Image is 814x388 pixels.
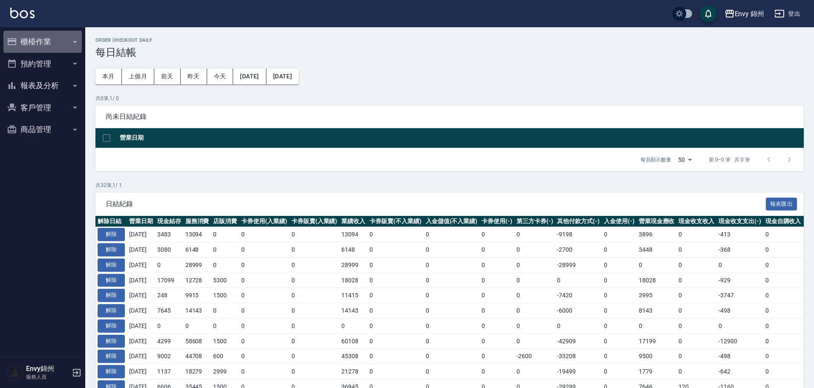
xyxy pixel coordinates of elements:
td: 5300 [211,273,239,288]
td: 0 [763,303,803,319]
td: [DATE] [127,364,155,379]
td: 0 [602,273,637,288]
td: 0 [239,288,289,303]
td: 0 [479,273,514,288]
td: 1779 [637,364,677,379]
span: 尚未日結紀錄 [106,112,794,121]
td: -6000 [555,303,602,319]
td: 8143 [637,303,677,319]
td: 18279 [183,364,211,379]
td: -413 [716,227,763,242]
td: 0 [424,303,480,319]
td: -33208 [555,349,602,364]
td: 0 [602,242,637,258]
td: 0 [289,273,340,288]
td: 0 [239,364,289,379]
td: 9500 [637,349,677,364]
th: 營業日期 [118,128,804,148]
td: 45308 [339,349,367,364]
td: 0 [239,257,289,273]
div: 50 [675,148,695,171]
td: 0 [602,364,637,379]
td: 14143 [339,303,367,319]
td: 0 [289,364,340,379]
button: 昨天 [181,69,207,84]
td: 0 [676,364,716,379]
td: 17099 [155,273,183,288]
td: 3896 [637,227,677,242]
td: 0 [676,303,716,319]
button: 前天 [154,69,181,84]
td: 14143 [183,303,211,319]
td: -7420 [555,288,602,303]
td: 9915 [183,288,211,303]
img: Person [7,364,24,381]
th: 入金使用(-) [602,216,637,227]
img: Logo [10,8,35,18]
td: 9002 [155,349,183,364]
td: 13094 [339,227,367,242]
td: -498 [716,303,763,319]
button: 客戶管理 [3,97,82,119]
td: 0 [763,333,803,349]
th: 營業日期 [127,216,155,227]
td: 0 [514,288,555,303]
td: -929 [716,273,763,288]
button: [DATE] [266,69,299,84]
td: 18028 [637,273,677,288]
td: [DATE] [127,242,155,258]
p: 第 0–0 筆 共 0 筆 [709,156,750,164]
td: 248 [155,288,183,303]
td: 0 [676,257,716,273]
button: save [700,5,717,22]
td: 0 [637,318,677,333]
td: 0 [424,318,480,333]
button: 解除 [98,319,125,333]
td: 0 [763,349,803,364]
button: 解除 [98,350,125,363]
td: 28999 [183,257,211,273]
button: 上個月 [122,69,154,84]
td: 0 [155,257,183,273]
td: -2700 [555,242,602,258]
td: 0 [367,257,424,273]
button: 商品管理 [3,118,82,141]
td: -2600 [514,349,555,364]
td: 0 [289,333,340,349]
td: 0 [289,318,340,333]
td: 0 [424,227,480,242]
td: 0 [602,288,637,303]
td: 0 [763,288,803,303]
td: 1500 [211,333,239,349]
button: 解除 [98,274,125,287]
th: 卡券販賣(入業績) [289,216,340,227]
th: 解除日結 [95,216,127,227]
th: 營業現金應收 [637,216,677,227]
button: 解除 [98,228,125,241]
td: 0 [424,257,480,273]
td: 0 [479,303,514,319]
td: 0 [479,318,514,333]
td: 0 [367,318,424,333]
td: 0 [676,242,716,258]
td: -642 [716,364,763,379]
button: 本月 [95,69,122,84]
th: 入金儲值(不入業績) [424,216,480,227]
td: 0 [367,333,424,349]
td: 0 [424,242,480,258]
td: 0 [239,242,289,258]
button: 櫃檯作業 [3,31,82,53]
button: 預約管理 [3,53,82,75]
td: 1500 [211,288,239,303]
td: 0 [239,227,289,242]
th: 服務消費 [183,216,211,227]
td: 0 [155,318,183,333]
td: 0 [763,273,803,288]
td: 0 [289,288,340,303]
td: 0 [602,318,637,333]
button: 解除 [98,335,125,348]
td: -12900 [716,333,763,349]
th: 現金收支收入 [676,216,716,227]
td: 0 [367,364,424,379]
td: 0 [676,349,716,364]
